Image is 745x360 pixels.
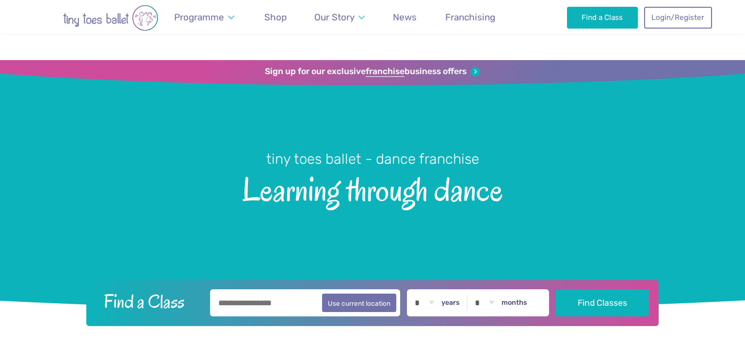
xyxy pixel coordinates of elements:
[169,6,239,29] a: Programme
[259,6,291,29] a: Shop
[33,5,188,31] img: tiny toes ballet
[174,12,224,23] span: Programme
[440,6,500,29] a: Franchising
[266,151,479,167] small: tiny toes ballet - dance franchise
[441,298,460,307] label: years
[556,289,649,316] button: Find Classes
[502,298,527,307] label: months
[445,12,495,23] span: Franchising
[314,12,355,23] span: Our Story
[322,294,396,312] button: Use current location
[567,7,638,28] a: Find a Class
[389,6,421,29] a: News
[265,66,480,77] a: Sign up for our exclusivefranchisebusiness offers
[393,12,417,23] span: News
[644,7,712,28] a: Login/Register
[96,289,204,313] h2: Find a Class
[366,66,405,77] strong: franchise
[264,12,287,23] span: Shop
[310,6,370,29] a: Our Story
[17,169,728,208] span: Learning through dance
